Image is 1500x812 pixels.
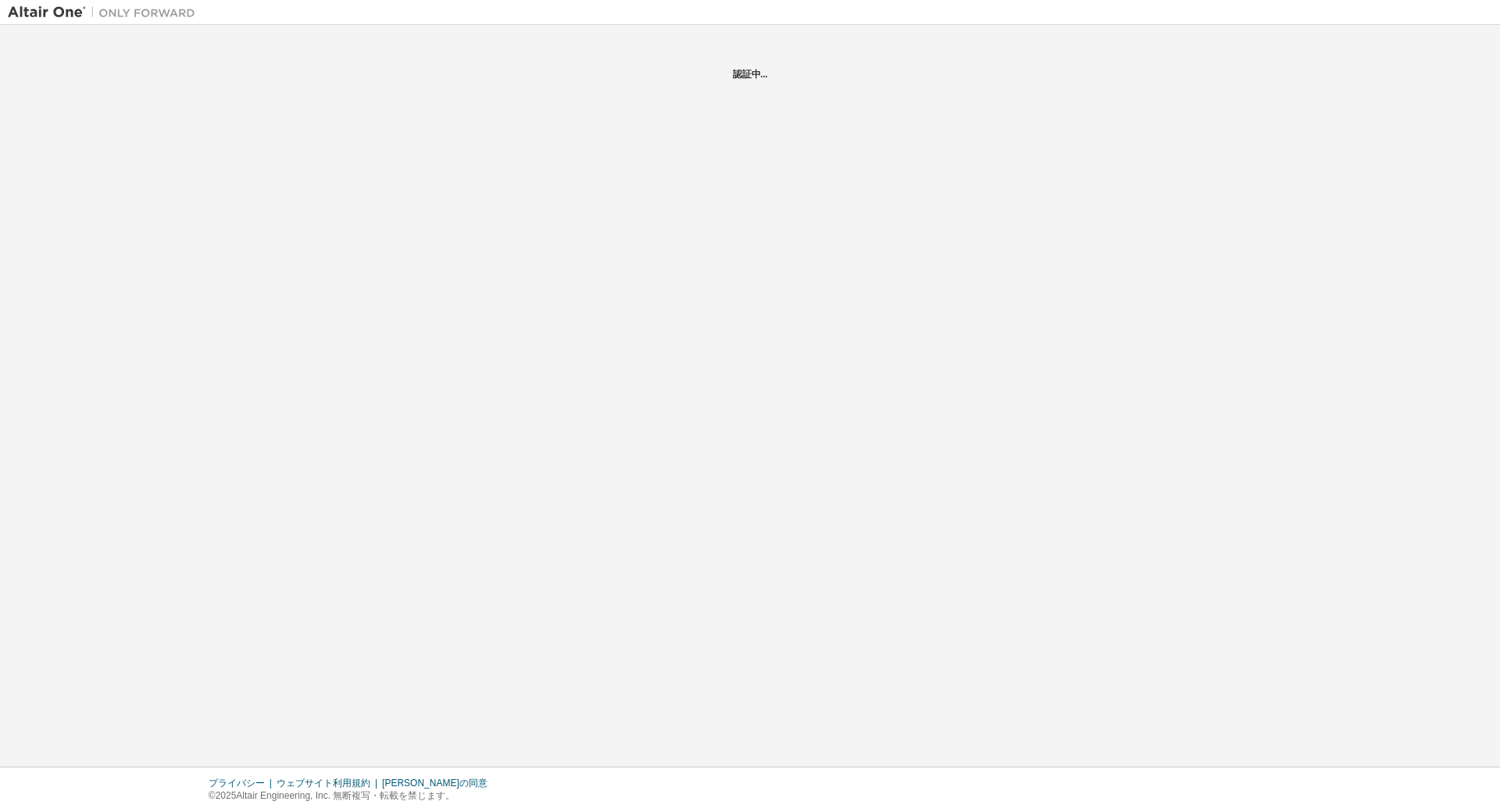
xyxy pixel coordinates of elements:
font: ウェブサイト利用規約 [277,778,370,789]
font: プライバシー [209,778,265,789]
img: アルタイルワン [8,5,203,20]
font: 認証中... [733,69,768,80]
font: 2025 [216,790,237,801]
font: © [209,790,216,801]
font: Altair Engineering, Inc. 無断複写・転載を禁じます。 [236,790,455,801]
font: [PERSON_NAME]の同意 [382,778,487,789]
